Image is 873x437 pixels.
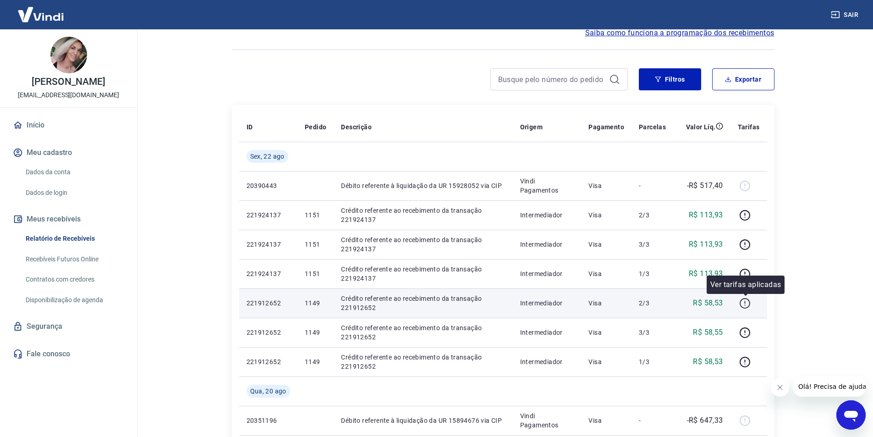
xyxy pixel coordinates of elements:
[22,163,126,182] a: Dados da conta
[588,299,624,308] p: Visa
[247,122,253,132] p: ID
[588,357,624,366] p: Visa
[686,122,716,132] p: Valor Líq.
[247,328,290,337] p: 221912652
[639,328,666,337] p: 3/3
[11,0,71,28] img: Vindi
[712,68,774,90] button: Exportar
[247,416,290,425] p: 20351196
[247,269,290,278] p: 221924137
[639,181,666,190] p: -
[588,210,624,220] p: Visa
[305,299,326,308] p: 1149
[520,411,574,430] p: Vindi Pagamentos
[498,72,605,86] input: Busque pelo número do pedido
[689,268,723,279] p: R$ 113,93
[341,265,505,283] p: Crédito referente ao recebimento da transação 221924137
[22,229,126,248] a: Relatório de Recebíveis
[341,416,505,425] p: Débito referente à liquidação da UR 15894676 via CIP
[687,415,723,426] p: -R$ 647,33
[341,122,372,132] p: Descrição
[247,240,290,249] p: 221924137
[520,210,574,220] p: Intermediador
[22,270,126,289] a: Contratos com credores
[305,269,326,278] p: 1151
[22,250,126,269] a: Recebíveis Futuros Online
[22,183,126,202] a: Dados de login
[689,239,723,250] p: R$ 113,93
[520,328,574,337] p: Intermediador
[689,210,723,221] p: R$ 113,93
[305,210,326,220] p: 1151
[50,37,87,73] img: f532d324-3b4e-406a-befb-920335ff8314.jpeg
[341,353,505,371] p: Crédito referente ao recebimento da transação 221912652
[639,240,666,249] p: 3/3
[693,298,723,309] p: R$ 58,53
[11,143,126,163] button: Meu cadastro
[305,357,326,366] p: 1149
[247,357,290,366] p: 221912652
[520,240,574,249] p: Intermediador
[341,323,505,342] p: Crédito referente ao recebimento da transação 221912652
[588,240,624,249] p: Visa
[588,416,624,425] p: Visa
[639,269,666,278] p: 1/3
[693,356,723,367] p: R$ 58,53
[18,90,119,100] p: [EMAIL_ADDRESS][DOMAIN_NAME]
[247,299,290,308] p: 221912652
[32,77,105,87] p: [PERSON_NAME]
[341,294,505,312] p: Crédito referente ao recebimento da transação 221912652
[771,378,789,397] iframe: Fechar mensagem
[588,181,624,190] p: Visa
[710,279,781,290] p: Ver tarifas aplicadas
[250,387,286,396] span: Qua, 20 ago
[11,316,126,337] a: Segurança
[639,68,701,90] button: Filtros
[738,122,760,132] p: Tarifas
[520,357,574,366] p: Intermediador
[11,115,126,135] a: Início
[520,177,574,195] p: Vindi Pagamentos
[305,240,326,249] p: 1151
[5,6,77,14] span: Olá! Precisa de ajuda?
[836,400,866,430] iframe: Botão para abrir a janela de mensagens
[639,299,666,308] p: 2/3
[341,206,505,224] p: Crédito referente ao recebimento da transação 221924137
[11,209,126,229] button: Meus recebíveis
[793,376,866,397] iframe: Mensagem da empresa
[22,291,126,310] a: Disponibilização de agenda
[520,122,543,132] p: Origem
[588,328,624,337] p: Visa
[341,235,505,254] p: Crédito referente ao recebimento da transação 221924137
[520,299,574,308] p: Intermediador
[639,210,666,220] p: 2/3
[585,28,774,39] a: Saiba como funciona a programação dos recebimentos
[305,328,326,337] p: 1149
[639,416,666,425] p: -
[305,122,326,132] p: Pedido
[829,6,862,23] button: Sair
[687,180,723,191] p: -R$ 517,40
[588,269,624,278] p: Visa
[520,269,574,278] p: Intermediador
[250,152,285,161] span: Sex, 22 ago
[588,122,624,132] p: Pagamento
[247,181,290,190] p: 20390443
[639,122,666,132] p: Parcelas
[693,327,723,338] p: R$ 58,55
[11,344,126,364] a: Fale conosco
[639,357,666,366] p: 1/3
[341,181,505,190] p: Débito referente à liquidação da UR 15928052 via CIP
[247,210,290,220] p: 221924137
